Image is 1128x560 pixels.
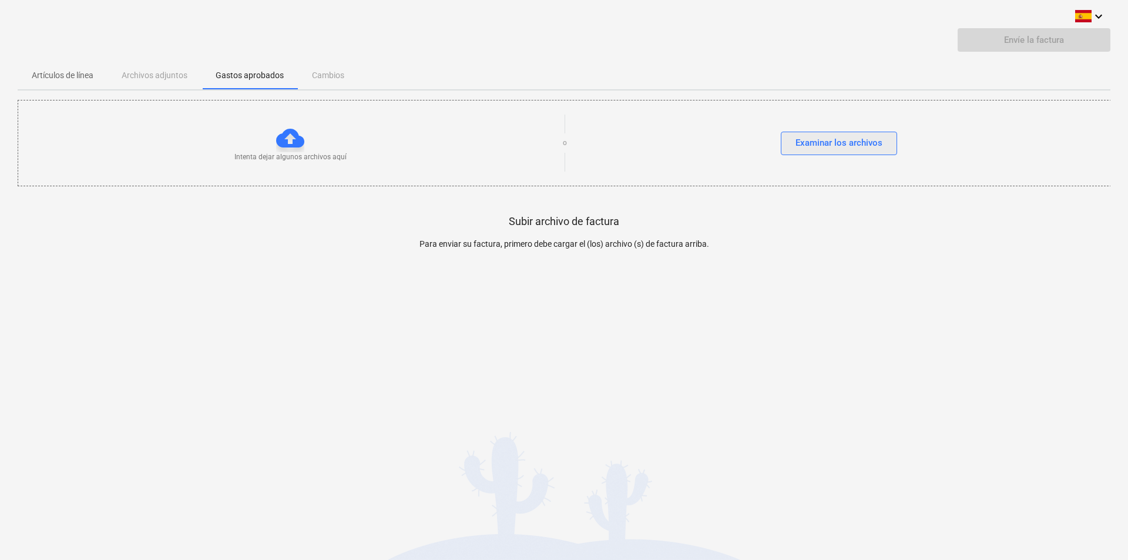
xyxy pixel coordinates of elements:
[32,69,93,82] p: Artículos de línea
[781,132,897,155] button: Examinar los archivos
[291,238,837,250] p: Para enviar su factura, primero debe cargar el (los) archivo (s) de factura arriba.
[216,69,284,82] p: Gastos aprobados
[1092,9,1106,24] i: keyboard_arrow_down
[795,135,882,150] div: Examinar los archivos
[509,214,619,229] p: Subir archivo de factura
[18,100,1112,186] div: Intenta dejar algunos archivos aquíoExaminar los archivos
[563,138,567,148] p: o
[234,152,347,162] p: Intenta dejar algunos archivos aquí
